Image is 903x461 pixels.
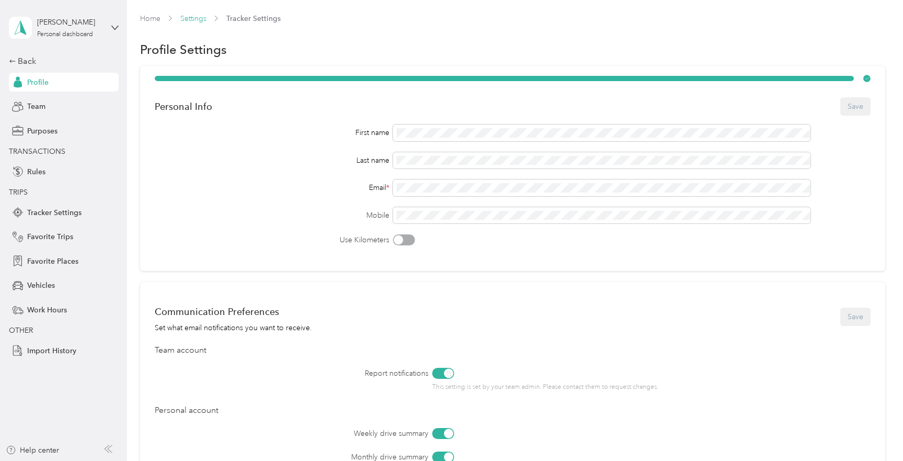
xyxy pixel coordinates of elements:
div: Email [155,182,390,193]
span: Rules [27,166,45,177]
div: Set what email notifications you want to receive. [155,322,312,333]
div: Last name [155,155,390,166]
span: Import History [27,345,76,356]
a: Home [140,14,160,23]
span: OTHER [9,326,33,335]
span: TRANSACTIONS [9,147,65,156]
div: [PERSON_NAME] [37,17,102,28]
span: Tracker Settings [226,13,281,24]
label: Weekly drive summary [213,428,429,439]
label: Report notifications [213,368,429,379]
span: Profile [27,77,49,88]
span: Team [27,101,45,112]
iframe: Everlance-gr Chat Button Frame [844,402,903,461]
a: Settings [180,14,206,23]
span: Vehicles [27,280,55,291]
span: TRIPS [9,188,28,197]
span: Work Hours [27,305,67,316]
div: Personal account [155,404,871,417]
p: This setting is set by your team admin. Please contact them to request changes. [432,383,706,392]
span: Favorite Places [27,256,78,267]
div: Back [9,55,113,68]
span: Purposes [27,126,57,137]
button: Help center [6,445,59,456]
div: Personal Info [155,101,212,112]
span: Favorite Trips [27,231,73,242]
div: Personal dashboard [37,31,93,38]
label: Mobile [155,210,390,221]
div: Communication Preferences [155,306,312,317]
div: First name [155,127,390,138]
label: Use Kilometers [155,234,390,245]
div: Team account [155,344,871,357]
span: Tracker Settings [27,207,82,218]
h1: Profile Settings [140,44,227,55]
